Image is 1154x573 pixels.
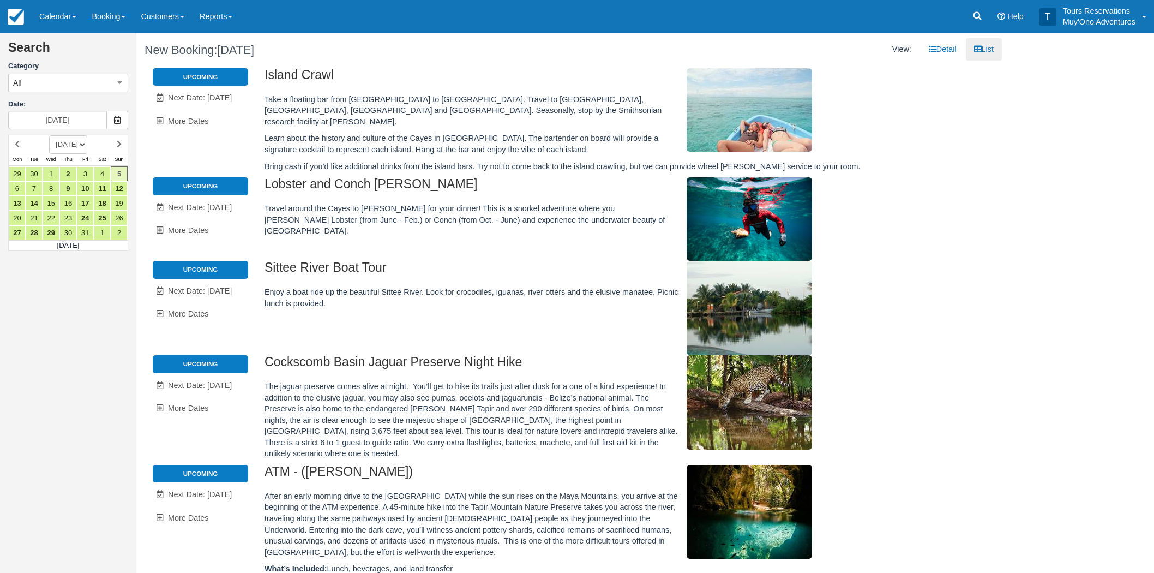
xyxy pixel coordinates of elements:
a: Next Date: [DATE] [153,374,248,397]
th: Thu [59,154,76,166]
p: After an early morning drive to the [GEOGRAPHIC_DATA] while the sun rises on the Maya Mountains, ... [265,491,885,558]
span: More Dates [168,404,208,413]
th: Mon [9,154,26,166]
a: 31 [77,225,94,240]
a: 1 [94,225,111,240]
a: 25 [94,211,111,225]
strong: What’s Included: [265,564,327,573]
a: 10 [77,181,94,196]
li: Upcoming [153,68,248,86]
h2: Lobster and Conch [PERSON_NAME] [265,177,885,198]
th: Wed [43,154,59,166]
p: Tours Reservations [1063,5,1135,16]
th: Fri [77,154,94,166]
span: Next Date: [DATE] [168,490,232,499]
h2: Search [8,41,128,61]
a: 30 [59,225,76,240]
a: 27 [9,225,26,240]
h2: Sittee River Boat Tour [265,261,885,281]
div: T [1039,8,1056,26]
a: 26 [111,211,128,225]
td: [DATE] [9,240,128,251]
a: 30 [26,166,43,181]
th: Tue [26,154,43,166]
p: Muy'Ono Adventures [1063,16,1135,27]
li: Upcoming [153,177,248,195]
li: Upcoming [153,261,248,278]
img: M306-1 [687,177,812,261]
a: 16 [59,196,76,211]
li: View: [884,38,919,61]
a: 2 [111,225,128,240]
span: More Dates [168,117,208,126]
span: More Dates [168,226,208,235]
a: 7 [26,181,43,196]
a: Next Date: [DATE] [153,196,248,219]
a: 19 [111,196,128,211]
button: All [8,74,128,92]
a: 9 [59,181,76,196]
img: M305-1 [687,68,812,152]
span: [DATE] [217,43,254,57]
p: Take a floating bar from [GEOGRAPHIC_DATA] to [GEOGRAPHIC_DATA]. Travel to [GEOGRAPHIC_DATA], [GE... [265,94,885,128]
p: The jaguar preserve comes alive at night. You’ll get to hike its trails just after dusk for a one... [265,381,885,459]
a: 24 [77,211,94,225]
label: Category [8,61,128,71]
p: Travel around the Cayes to [PERSON_NAME] for your dinner! This is a snorkel adventure where you [... [265,203,885,237]
a: 3 [77,166,94,181]
a: Next Date: [DATE] [153,280,248,302]
a: 20 [9,211,26,225]
h2: Island Crawl [265,68,885,88]
a: 4 [94,166,111,181]
i: Help [997,13,1005,20]
a: 12 [111,181,128,196]
a: Detail [921,38,965,61]
li: Upcoming [153,465,248,482]
a: 2 [59,166,76,181]
a: 29 [9,166,26,181]
h2: ATM - ([PERSON_NAME]) [265,465,885,485]
a: 28 [26,225,43,240]
th: Sat [94,154,111,166]
span: Help [1007,12,1024,21]
img: M104-1 [687,355,812,450]
span: Next Date: [DATE] [168,93,232,102]
h2: Cockscomb Basin Jaguar Preserve Night Hike [265,355,885,375]
p: Bring cash if you’d like additional drinks from the island bars. Try not to come back to the isla... [265,161,885,172]
a: Next Date: [DATE] [153,484,248,506]
a: 29 [43,225,59,240]
a: 11 [94,181,111,196]
th: Sun [111,154,128,166]
a: 21 [26,211,43,225]
img: M307-1 [687,261,812,355]
a: 5 [111,166,128,181]
a: 17 [77,196,94,211]
a: 8 [43,181,59,196]
a: 15 [43,196,59,211]
span: More Dates [168,309,208,318]
a: 23 [59,211,76,225]
li: Upcoming [153,355,248,373]
a: 13 [9,196,26,211]
a: 1 [43,166,59,181]
p: Learn about the history and culture of the Cayes in [GEOGRAPHIC_DATA]. The bartender on board wil... [265,133,885,155]
a: 18 [94,196,111,211]
span: More Dates [168,514,208,522]
span: Next Date: [DATE] [168,286,232,295]
span: Next Date: [DATE] [168,203,232,212]
img: M42-2 [687,465,812,559]
h1: New Booking: [145,44,561,57]
a: Next Date: [DATE] [153,87,248,109]
a: 22 [43,211,59,225]
p: Enjoy a boat ride up the beautiful Sittee River. Look for crocodiles, iguanas, river otters and t... [265,286,885,309]
a: 6 [9,181,26,196]
span: Next Date: [DATE] [168,381,232,390]
a: List [966,38,1002,61]
label: Date: [8,99,128,110]
img: checkfront-main-nav-mini-logo.png [8,9,24,25]
span: All [13,77,22,88]
a: 14 [26,196,43,211]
